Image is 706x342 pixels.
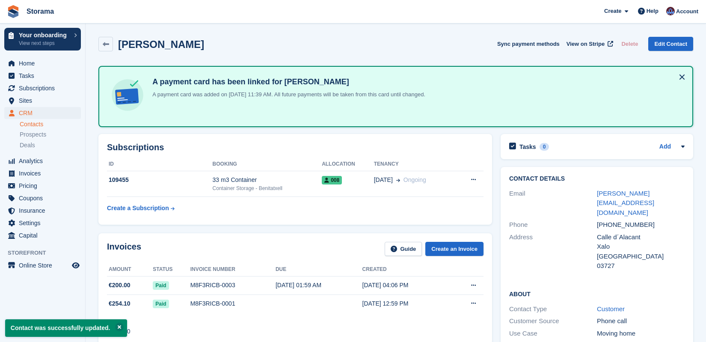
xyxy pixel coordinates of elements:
span: Pricing [19,180,70,192]
span: Create [604,7,621,15]
th: Invoice number [190,263,276,277]
div: [DATE] 01:59 AM [276,281,362,290]
span: Tasks [19,70,70,82]
span: Invoices [19,167,70,179]
p: Contact was successfully updated. [5,319,127,337]
a: menu [4,217,81,229]
th: Created [362,263,450,277]
a: Storama [23,4,57,18]
a: menu [4,107,81,119]
span: Insurance [19,205,70,217]
div: Xalo [597,242,685,252]
h2: Subscriptions [107,143,484,152]
div: Create a Subscription [107,204,169,213]
span: Home [19,57,70,69]
h2: Tasks [519,143,536,151]
a: Prospects [20,130,81,139]
a: Preview store [71,260,81,271]
div: Address [509,232,597,271]
a: Contacts [20,120,81,128]
span: €200.00 [109,281,131,290]
a: Edit Contact [648,37,693,51]
a: Create a Subscription [107,200,175,216]
h4: A payment card has been linked for [PERSON_NAME] [149,77,425,87]
span: Sites [19,95,70,107]
a: Your onboarding View next steps [4,28,81,51]
div: Use Case [509,329,597,339]
span: [DATE] [374,175,393,184]
span: Online Store [19,259,70,271]
div: 0 [540,143,549,151]
span: Settings [19,217,70,229]
div: Contact Type [509,304,597,314]
div: Calle d´Alacant [597,232,685,242]
th: ID [107,158,213,171]
h2: About [509,289,685,298]
div: M8F3RICB-0003 [190,281,276,290]
a: [PERSON_NAME][EMAIL_ADDRESS][DOMAIN_NAME] [597,190,654,216]
a: Deals [20,141,81,150]
th: Amount [107,263,153,277]
a: menu [4,82,81,94]
span: View on Stripe [567,40,605,48]
span: Paid [153,300,169,308]
span: Coupons [19,192,70,204]
p: A payment card was added on [DATE] 11:39 AM. All future payments will be taken from this card unt... [149,90,425,99]
h2: [PERSON_NAME] [118,39,204,50]
div: [DATE] 12:59 PM [362,299,450,308]
div: [DATE] 04:06 PM [362,281,450,290]
span: Help [647,7,659,15]
div: Email [509,189,597,218]
a: Guide [385,242,422,256]
a: menu [4,155,81,167]
a: menu [4,229,81,241]
a: menu [4,205,81,217]
th: Tenancy [374,158,456,171]
span: €254.10 [109,299,131,308]
h2: Contact Details [509,175,685,182]
button: Delete [618,37,641,51]
div: 03727 [597,261,685,271]
div: Phone [509,220,597,230]
div: M8F3RICB-0001 [190,299,276,308]
img: Hannah Fordham [666,7,675,15]
span: Ongoing [403,176,426,183]
span: Subscriptions [19,82,70,94]
div: €454.10 [109,327,131,336]
a: menu [4,259,81,271]
a: View on Stripe [563,37,615,51]
a: Create an Invoice [425,242,484,256]
a: Add [659,142,671,152]
button: Sync payment methods [497,37,560,51]
p: Your onboarding [19,32,70,38]
h2: Invoices [107,242,141,256]
a: menu [4,192,81,204]
div: 33 m3 Container [213,175,322,184]
img: stora-icon-8386f47178a22dfd0bd8f6a31ec36ba5ce8667c1dd55bd0f319d3a0aa187defe.svg [7,5,20,18]
a: menu [4,180,81,192]
span: Deals [20,141,35,149]
a: menu [4,57,81,69]
a: menu [4,95,81,107]
th: Status [153,263,190,277]
span: Account [676,7,698,16]
div: Container Storage - Benitatxell [213,184,322,192]
div: Customer Source [509,316,597,326]
a: Customer [597,305,625,312]
span: Capital [19,229,70,241]
span: Storefront [8,249,85,257]
img: card-linked-ebf98d0992dc2aeb22e95c0e3c79077019eb2392cfd83c6a337811c24bc77127.svg [110,77,145,113]
span: Analytics [19,155,70,167]
a: menu [4,167,81,179]
div: 109455 [107,175,213,184]
p: View next steps [19,39,70,47]
th: Allocation [322,158,374,171]
th: Booking [213,158,322,171]
div: Moving home [597,329,685,339]
div: Phone call [597,316,685,326]
span: Prospects [20,131,46,139]
span: CRM [19,107,70,119]
div: [PHONE_NUMBER] [597,220,685,230]
span: Paid [153,281,169,290]
th: Due [276,263,362,277]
